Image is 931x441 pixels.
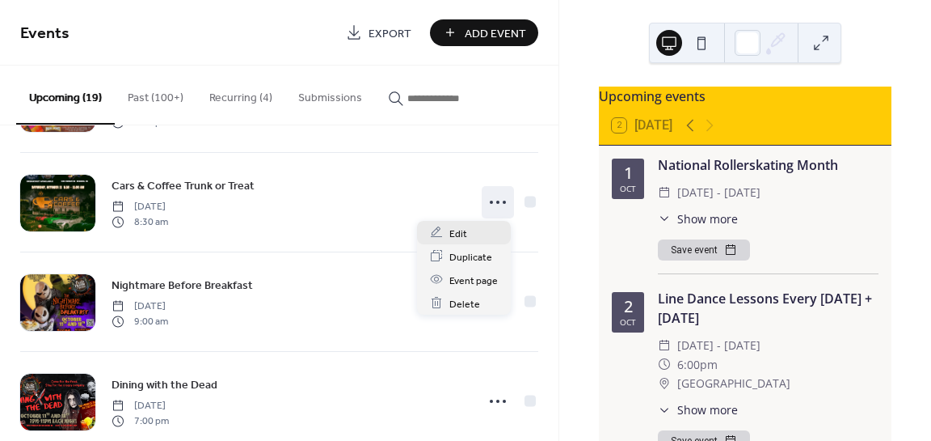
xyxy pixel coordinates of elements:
[658,336,671,355] div: ​
[658,240,750,261] button: Save event
[624,165,633,181] div: 1
[16,66,115,125] button: Upcoming (19)
[430,19,538,46] button: Add Event
[112,176,255,195] a: Cars & Coffee Trunk or Treat
[112,214,168,229] span: 8:30 am
[658,210,738,227] button: ​Show more
[112,413,169,428] span: 7:00 pm
[658,289,878,328] div: Line Dance Lessons Every [DATE] + [DATE]
[196,66,285,123] button: Recurring (4)
[112,314,168,329] span: 9:00 am
[285,66,375,123] button: Submissions
[449,225,467,242] span: Edit
[677,183,760,202] span: [DATE] - [DATE]
[658,401,738,418] button: ​Show more
[658,355,671,375] div: ​
[112,178,255,195] span: Cars & Coffee Trunk or Treat
[20,18,70,49] span: Events
[449,272,498,289] span: Event page
[658,210,671,227] div: ​
[599,87,891,106] div: Upcoming events
[112,375,217,394] a: Dining with the Dead
[112,200,168,214] span: [DATE]
[112,399,169,413] span: [DATE]
[115,66,196,123] button: Past (100+)
[620,184,636,193] div: Oct
[620,318,636,326] div: Oct
[449,295,480,312] span: Delete
[334,19,423,46] a: Export
[112,276,253,295] a: Nightmare Before Breakfast
[658,401,671,418] div: ​
[677,374,790,393] span: [GEOGRAPHIC_DATA]
[658,155,878,175] div: National Rollerskating Month
[369,25,411,42] span: Export
[112,299,168,314] span: [DATE]
[658,374,671,393] div: ​
[112,278,253,295] span: Nightmare Before Breakfast
[465,25,526,42] span: Add Event
[677,336,760,355] span: [DATE] - [DATE]
[677,401,738,418] span: Show more
[658,183,671,202] div: ​
[112,377,217,394] span: Dining with the Dead
[677,210,738,227] span: Show more
[677,355,718,375] span: 6:00pm
[449,248,492,265] span: Duplicate
[624,299,633,315] div: 2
